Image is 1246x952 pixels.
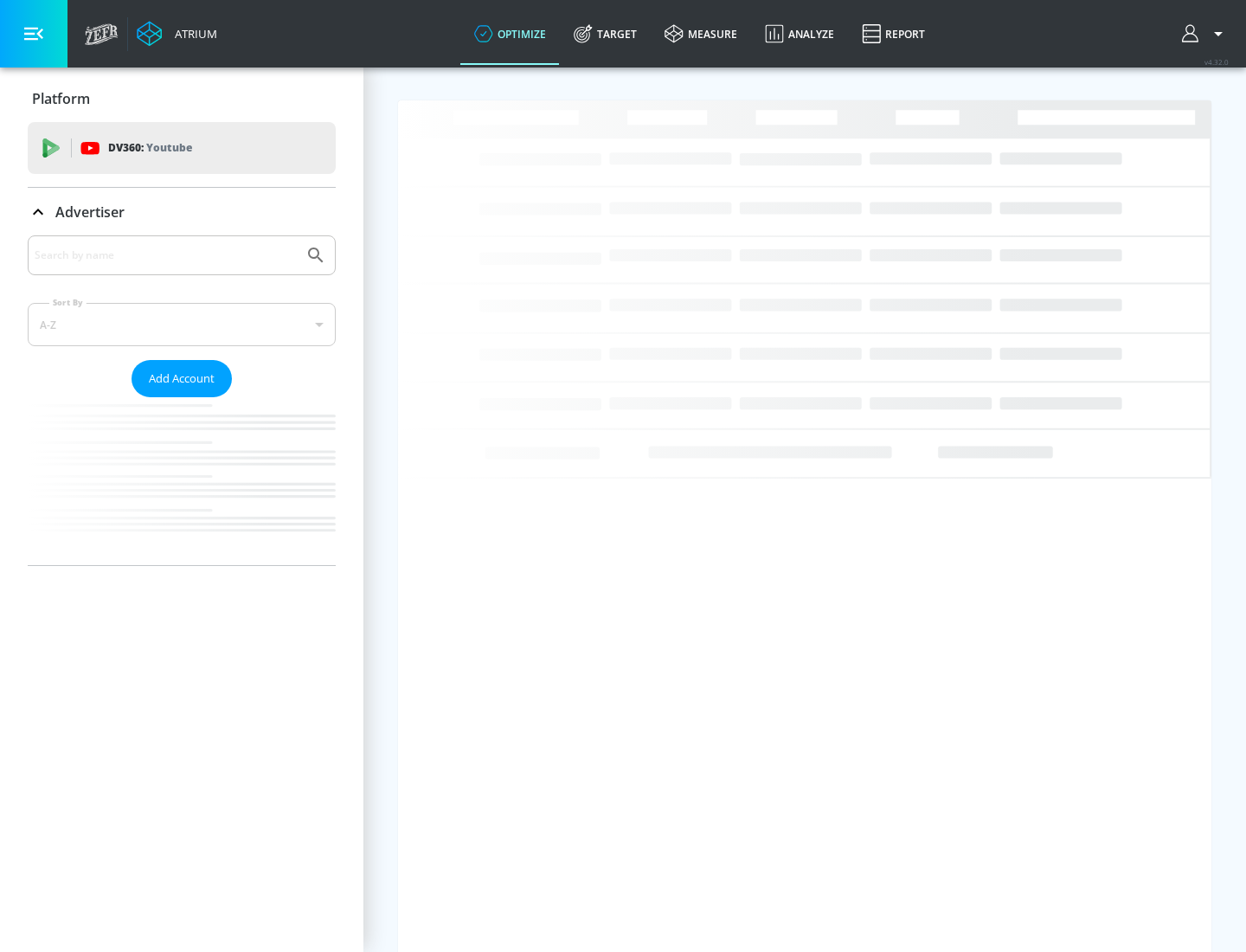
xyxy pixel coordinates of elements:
p: Platform [32,89,90,108]
div: Atrium [168,26,217,42]
p: Advertiser [55,203,125,222]
a: Target [560,3,651,65]
button: Add Account [132,360,232,397]
div: DV360: Youtube [28,122,336,174]
a: Analyze [751,3,848,65]
div: Advertiser [28,235,336,565]
div: Platform [28,74,336,123]
p: DV360: [108,138,192,158]
a: Atrium [137,21,217,47]
input: Search by name [35,244,297,267]
div: Advertiser [28,188,336,236]
div: A-Z [28,303,336,346]
p: Youtube [146,138,192,157]
a: Report [848,3,939,65]
a: measure [651,3,751,65]
span: Add Account [149,369,215,389]
a: optimize [460,3,560,65]
span: v 4.32.0 [1204,57,1229,67]
label: Sort By [49,297,87,308]
nav: list of Advertiser [28,397,336,565]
